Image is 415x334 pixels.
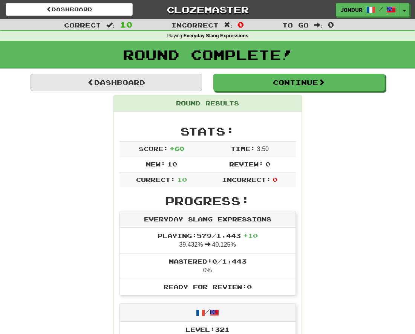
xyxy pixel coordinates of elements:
[328,20,334,29] span: 0
[120,228,296,253] li: 39.432% 40.125%
[379,6,383,11] span: /
[170,145,184,152] span: + 60
[231,145,255,152] span: Time:
[273,176,277,183] span: 0
[119,195,296,207] h2: Progress:
[120,20,133,29] span: 10
[119,125,296,137] h2: Stats:
[171,21,219,29] span: Incorrect
[282,21,309,29] span: To go
[158,232,258,239] span: Playing: 579 / 1,443
[3,47,412,62] h1: Round Complete!
[120,253,296,279] li: 0%
[144,3,271,16] a: Clozemaster
[222,176,271,183] span: Incorrect:
[164,283,252,290] span: Ready for Review: 0
[265,160,270,168] span: 0
[177,176,187,183] span: 10
[237,20,244,29] span: 0
[257,146,269,152] span: 3 : 50
[114,95,302,112] div: Round Results
[169,258,247,265] span: Mastered: 0 / 1,443
[184,33,248,38] strong: Everyday Slang Expressions
[185,326,230,333] span: Level: 321
[31,74,202,91] a: Dashboard
[120,211,296,228] div: Everyday Slang Expressions
[213,74,385,91] button: Continue
[229,160,263,168] span: Review:
[243,232,258,239] span: + 10
[6,3,133,16] a: Dashboard
[136,176,175,183] span: Correct:
[106,22,115,28] span: :
[64,21,101,29] span: Correct
[139,145,168,152] span: Score:
[146,160,165,168] span: New:
[340,6,363,13] span: jonbur
[336,3,400,17] a: jonbur /
[314,22,322,28] span: :
[167,160,177,168] span: 10
[224,22,232,28] span: :
[120,303,296,321] div: /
